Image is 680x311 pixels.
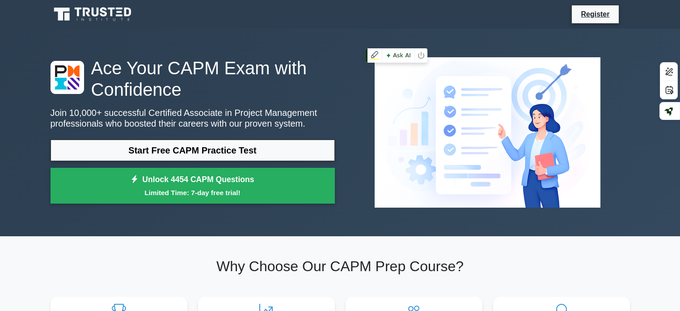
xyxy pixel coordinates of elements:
small: Limited Time: 7-day free trial! [62,187,324,198]
a: Register [575,9,615,20]
a: Unlock 4454 CAPM QuestionsLimited Time: 7-day free trial! [51,168,335,204]
p: Join 10,000+ successful Certified Associate in Project Management professionals who boosted their... [51,107,335,129]
h2: Why Choose Our CAPM Prep Course? [51,258,630,275]
img: Certified Associate in Project Management Preview [367,50,608,215]
span: Ask AI [384,50,413,61]
h1: Ace Your CAPM Exam with Confidence [51,57,335,100]
a: Start Free CAPM Practice Test [51,140,335,161]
